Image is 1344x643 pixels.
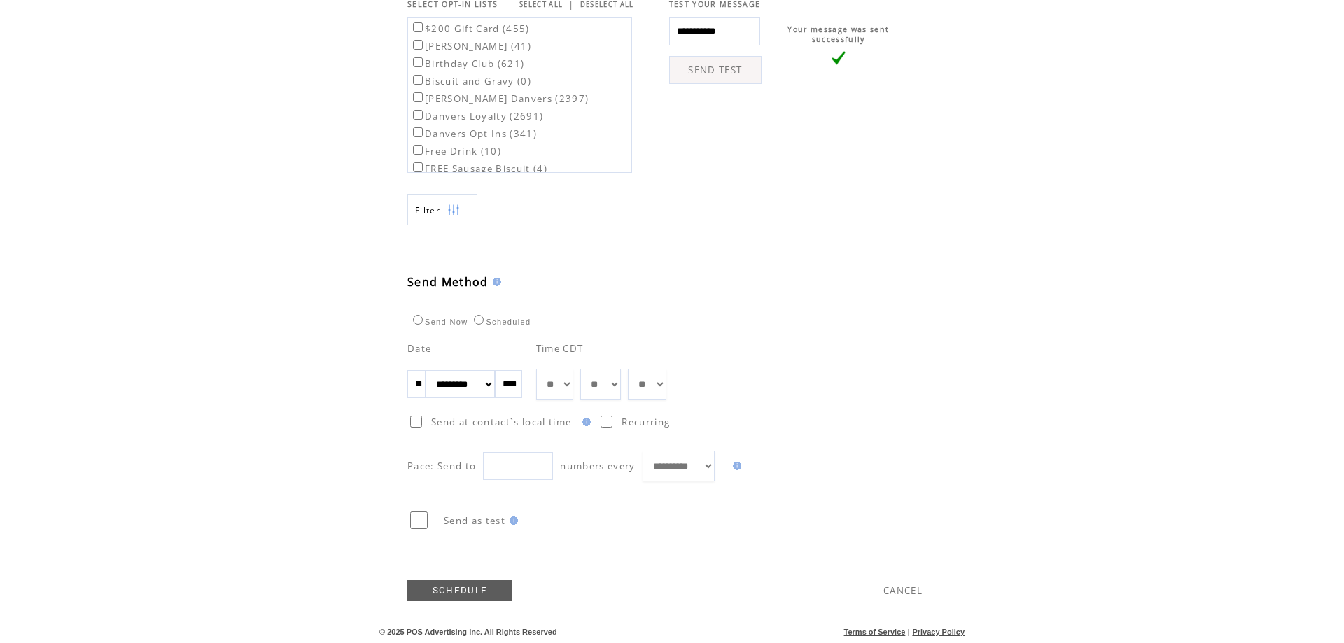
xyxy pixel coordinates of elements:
label: Send Now [409,318,468,326]
a: Filter [407,194,477,225]
label: $200 Gift Card (455) [410,22,530,35]
input: Scheduled [474,315,484,325]
input: Danvers Loyalty (2691) [413,110,423,120]
label: FREE Sausage Biscuit (4) [410,162,547,175]
input: $200 Gift Card (455) [413,22,423,32]
label: Biscuit and Gravy (0) [410,75,531,87]
a: SCHEDULE [407,580,512,601]
a: SEND TEST [669,56,762,84]
label: Danvers Opt Ins (341) [410,127,537,140]
input: Danvers Opt Ins (341) [413,127,423,137]
label: [PERSON_NAME] Danvers (2397) [410,92,589,105]
input: [PERSON_NAME] (41) [413,40,423,50]
span: Date [407,342,431,355]
span: Time CDT [536,342,584,355]
img: filters.png [447,195,460,226]
span: Pace: Send to [407,460,476,472]
label: Scheduled [470,318,531,326]
label: Birthday Club (621) [410,57,524,70]
img: vLarge.png [832,51,846,65]
label: Free Drink (10) [410,145,501,157]
input: Send Now [413,315,423,325]
input: FREE Sausage Biscuit (4) [413,162,423,172]
span: Your message was sent successfully [787,24,889,44]
img: help.gif [505,516,518,525]
img: help.gif [489,278,501,286]
img: help.gif [578,418,591,426]
span: © 2025 POS Advertising Inc. All Rights Reserved [379,628,557,636]
span: Send Method [407,274,489,290]
span: numbers every [560,460,635,472]
input: Free Drink (10) [413,145,423,155]
a: CANCEL [883,584,923,597]
input: Birthday Club (621) [413,57,423,67]
span: | [908,628,910,636]
span: Show filters [415,204,440,216]
label: Danvers Loyalty (2691) [410,110,543,122]
label: [PERSON_NAME] (41) [410,40,531,52]
span: Send as test [444,514,505,527]
img: help.gif [729,462,741,470]
span: Recurring [622,416,670,428]
input: Biscuit and Gravy (0) [413,75,423,85]
a: Terms of Service [844,628,906,636]
input: [PERSON_NAME] Danvers (2397) [413,92,423,102]
a: Privacy Policy [912,628,965,636]
span: Send at contact`s local time [431,416,571,428]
